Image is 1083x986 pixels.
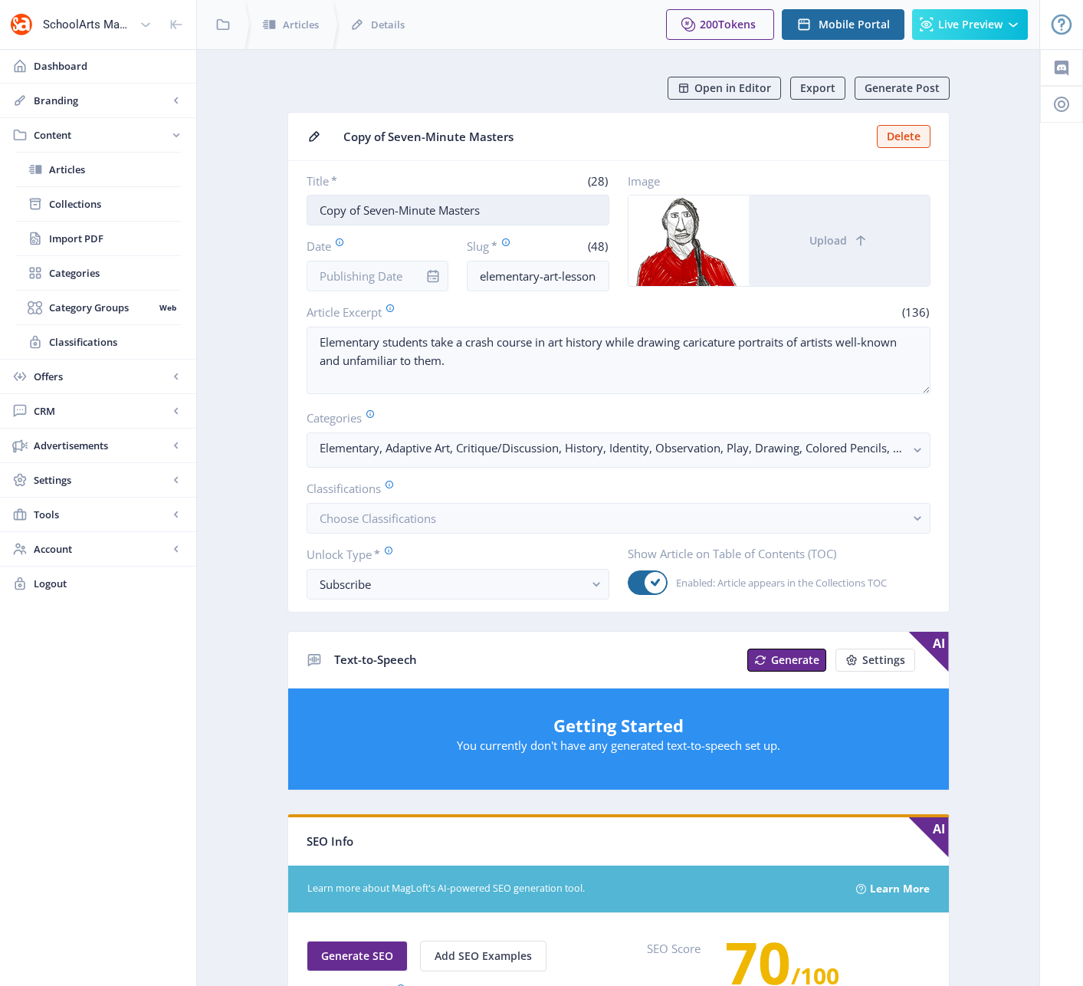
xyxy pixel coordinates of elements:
[800,82,835,94] span: Export
[307,882,839,896] span: Learn more about MagLoft's AI-powered SEO generation tool.
[320,575,584,593] div: Subscribe
[668,77,781,100] button: Open in Editor
[334,652,417,667] span: Text-to-Speech
[835,649,915,672] button: Settings
[747,649,826,672] button: Generate
[307,173,452,189] label: Title
[49,162,181,177] span: Articles
[307,569,609,600] button: Subscribe
[912,9,1028,40] button: Live Preview
[855,77,950,100] button: Generate Post
[900,304,930,320] span: (136)
[809,235,847,247] span: Upload
[371,17,405,32] span: Details
[320,439,905,457] nb-select-label: Elementary, Adaptive Art, Critique/Discussion, History, Identity, Observation, Play, Drawing, Col...
[586,173,609,189] span: (28)
[666,9,774,40] button: 200Tokens
[43,8,133,41] div: SchoolArts Magazine
[34,438,169,453] span: Advertisements
[628,173,918,189] label: Image
[15,222,181,255] a: Import PDF
[909,817,949,857] span: AI
[49,231,181,246] span: Import PDF
[865,82,940,94] span: Generate Post
[307,833,353,849] span: SEO Info
[287,631,950,791] app-collection-view: Text-to-Speech
[694,82,771,94] span: Open in Editor
[154,300,181,315] nb-badge: Web
[34,93,169,108] span: Branding
[877,125,930,148] button: Delete
[49,300,154,315] span: Category Groups
[320,511,436,526] span: Choose Classifications
[307,261,449,291] input: Publishing Date
[467,261,609,291] input: this-is-how-a-slug-looks-like
[668,574,887,592] span: Enabled: Article appears in the Collections TOC
[307,503,930,534] button: Choose Classifications
[862,654,905,666] span: Settings
[628,546,918,561] label: Show Article on Table of Contents (TOC)
[782,9,904,40] button: Mobile Portal
[307,546,597,563] label: Unlock Type
[826,649,915,672] a: New page
[34,576,184,591] span: Logout
[49,196,181,212] span: Collections
[938,18,1003,31] span: Live Preview
[307,195,609,225] input: Type Article Title ...
[9,12,34,37] img: properties.app_icon.png
[909,632,949,672] span: AI
[425,268,441,284] nb-icon: info
[15,325,181,359] a: Classifications
[738,649,826,672] a: New page
[771,654,819,666] span: Generate
[49,265,181,281] span: Categories
[34,541,169,557] span: Account
[34,472,169,488] span: Settings
[343,129,868,145] span: Copy of Seven-Minute Masters
[307,480,918,497] label: Classifications
[15,153,181,186] a: Articles
[870,877,930,901] a: Learn More
[307,304,612,320] label: Article Excerpt
[34,403,169,419] span: CRM
[283,17,319,32] span: Articles
[304,713,934,738] h5: Getting Started
[15,256,181,290] a: Categories
[304,738,934,753] p: You currently don't have any generated text-to-speech set up.
[34,58,184,74] span: Dashboard
[467,238,532,255] label: Slug
[718,17,756,31] span: Tokens
[34,507,169,522] span: Tools
[307,432,930,468] button: Elementary, Adaptive Art, Critique/Discussion, History, Identity, Observation, Play, Drawing, Col...
[15,187,181,221] a: Collections
[819,18,890,31] span: Mobile Portal
[307,409,918,426] label: Categories
[34,369,169,384] span: Offers
[307,238,437,255] label: Date
[749,196,930,286] button: Upload
[49,334,181,350] span: Classifications
[790,77,845,100] button: Export
[586,238,609,254] span: (48)
[15,291,181,324] a: Category GroupsWeb
[34,127,169,143] span: Content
